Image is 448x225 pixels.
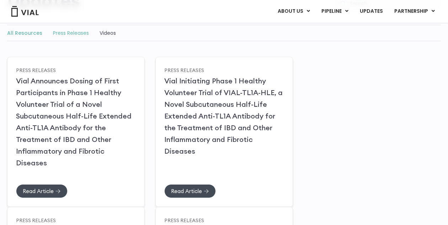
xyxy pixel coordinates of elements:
img: Vial Logo [11,6,39,17]
a: Read Article [16,184,68,198]
a: Videos [100,29,116,37]
a: Read Article [164,184,216,198]
a: Press Releases [164,67,204,73]
span: Read Article [23,188,54,194]
a: Vial Initiating Phase 1 Healthy Volunteer Trial of VIAL-TL1A-HLE, a Novel Subcutaneous Half-Life ... [164,76,283,155]
a: Press Releases [164,217,204,223]
a: Vial Announces Dosing of First Participants in Phase 1 Healthy Volunteer Trial of a Novel Subcuta... [16,76,132,167]
span: Read Article [171,188,202,194]
a: Press Releases [16,67,56,73]
a: PIPELINEMenu Toggle [316,5,354,17]
a: Press Releases [53,29,89,37]
a: Press Releases [16,217,56,223]
a: UPDATES [354,5,388,17]
a: ABOUT USMenu Toggle [272,5,315,17]
a: PARTNERSHIPMenu Toggle [389,5,441,17]
a: All Resources [7,29,42,37]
